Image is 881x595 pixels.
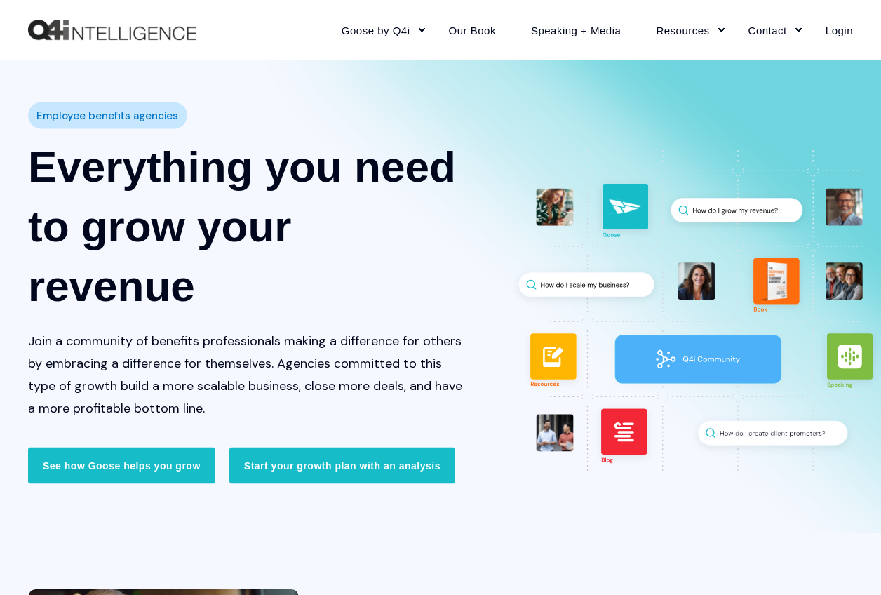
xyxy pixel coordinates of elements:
[28,329,465,419] p: Join a community of benefits professionals making a difference for others by embracing a differen...
[28,20,196,41] img: Q4intelligence, LLC logo
[28,20,196,41] a: Back to Home
[28,136,465,315] h1: Everything you need to grow your revenue
[36,105,178,126] span: Employee benefits agencies
[28,447,215,483] a: See how Goose helps you grow
[229,447,455,483] a: Start your growth plan with an analysis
